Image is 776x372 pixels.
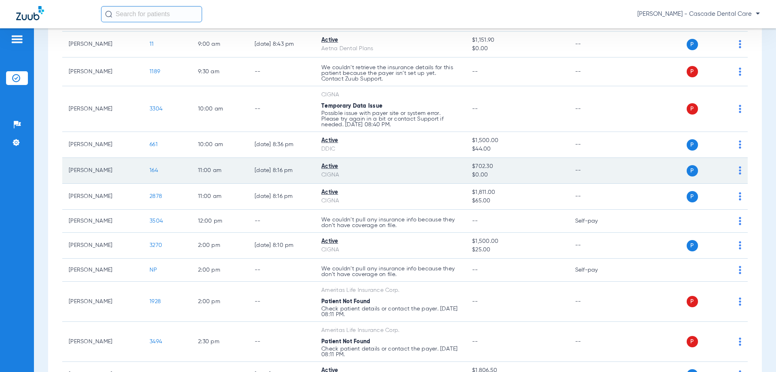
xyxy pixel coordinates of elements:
[687,336,698,347] span: P
[321,346,459,357] p: Check patient details or contact the payer. [DATE] 08:11 PM.
[105,11,112,18] img: Search Icon
[248,259,315,282] td: --
[321,266,459,277] p: We couldn’t pull any insurance info because they don’t have coverage on file.
[192,184,248,210] td: 11:00 AM
[192,57,248,86] td: 9:30 AM
[321,45,459,53] div: Aetna Dental Plans
[569,282,623,322] td: --
[192,322,248,362] td: 2:30 PM
[321,111,459,128] p: Possible issue with payer site or system error. Please try again in a bit or contact Support if n...
[321,217,459,228] p: We couldn’t pull any insurance info because they don’t have coverage on file.
[321,299,370,304] span: Patient Not Found
[739,217,741,225] img: group-dot-blue.svg
[739,140,741,149] img: group-dot-blue.svg
[321,306,459,317] p: Check patient details or contact the payer. [DATE] 08:11 PM.
[637,10,760,18] span: [PERSON_NAME] - Cascade Dental Care
[62,32,143,57] td: [PERSON_NAME]
[248,158,315,184] td: [DATE] 8:16 PM
[472,162,562,171] span: $702.30
[472,218,478,224] span: --
[739,166,741,174] img: group-dot-blue.svg
[321,237,459,246] div: Active
[150,339,162,344] span: 3494
[248,210,315,233] td: --
[248,233,315,259] td: [DATE] 8:10 PM
[321,65,459,82] p: We couldn’t retrieve the insurance details for this patient because the payer isn’t set up yet. C...
[101,6,202,22] input: Search for patients
[687,296,698,307] span: P
[16,6,44,20] img: Zuub Logo
[248,86,315,132] td: --
[192,259,248,282] td: 2:00 PM
[150,41,154,47] span: 11
[472,145,562,153] span: $44.00
[687,66,698,77] span: P
[150,106,162,112] span: 3304
[739,40,741,48] img: group-dot-blue.svg
[248,322,315,362] td: --
[248,132,315,158] td: [DATE] 8:36 PM
[472,171,562,179] span: $0.00
[687,103,698,115] span: P
[472,267,478,273] span: --
[248,32,315,57] td: [DATE] 8:43 PM
[150,218,163,224] span: 3504
[321,326,459,335] div: Ameritas Life Insurance Corp.
[62,132,143,158] td: [PERSON_NAME]
[472,237,562,246] span: $1,500.00
[736,333,776,372] iframe: Chat Widget
[192,210,248,233] td: 12:00 PM
[321,246,459,254] div: CIGNA
[687,191,698,202] span: P
[248,57,315,86] td: --
[150,142,158,147] span: 661
[321,103,382,109] span: Temporary Data Issue
[62,282,143,322] td: [PERSON_NAME]
[472,188,562,197] span: $1,811.00
[472,246,562,254] span: $25.00
[62,210,143,233] td: [PERSON_NAME]
[248,184,315,210] td: [DATE] 8:16 PM
[150,267,157,273] span: NP
[569,184,623,210] td: --
[11,34,23,44] img: hamburger-icon
[62,184,143,210] td: [PERSON_NAME]
[150,242,162,248] span: 3270
[472,136,562,145] span: $1,500.00
[192,86,248,132] td: 10:00 AM
[321,286,459,295] div: Ameritas Life Insurance Corp.
[472,45,562,53] span: $0.00
[62,233,143,259] td: [PERSON_NAME]
[62,158,143,184] td: [PERSON_NAME]
[321,36,459,45] div: Active
[569,132,623,158] td: --
[472,106,478,112] span: --
[687,139,698,151] span: P
[192,233,248,259] td: 2:00 PM
[321,188,459,197] div: Active
[150,168,158,173] span: 164
[62,57,143,86] td: [PERSON_NAME]
[321,145,459,153] div: DDIC
[472,197,562,205] span: $65.00
[192,282,248,322] td: 2:00 PM
[321,197,459,205] div: CIGNA
[739,192,741,200] img: group-dot-blue.svg
[739,241,741,249] img: group-dot-blue.svg
[739,266,741,274] img: group-dot-blue.svg
[687,240,698,251] span: P
[687,39,698,50] span: P
[248,282,315,322] td: --
[569,86,623,132] td: --
[62,322,143,362] td: [PERSON_NAME]
[472,339,478,344] span: --
[739,298,741,306] img: group-dot-blue.svg
[62,259,143,282] td: [PERSON_NAME]
[150,193,162,199] span: 2878
[150,69,160,74] span: 1189
[192,32,248,57] td: 9:00 AM
[150,299,161,304] span: 1928
[472,299,478,304] span: --
[569,57,623,86] td: --
[739,68,741,76] img: group-dot-blue.svg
